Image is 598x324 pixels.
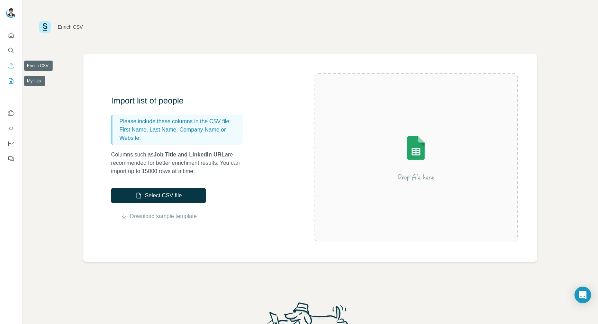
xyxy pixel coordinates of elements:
p: First Name, Last Name, Company Name or Website. [119,126,240,142]
a: Download sample template [130,212,197,220]
button: Download sample template [111,212,206,220]
button: Enrich CSV [6,60,17,72]
button: My lists [6,75,17,87]
div: Enrich CSV [58,24,83,30]
h3: Import list of people [111,95,250,106]
button: Use Surfe on LinkedIn [6,107,17,119]
span: Job Title and LinkedIn URL [154,152,225,157]
button: Select CSV file [111,188,206,203]
p: Please include these columns in the CSV file: [119,117,240,126]
img: Surfe Illustration - Drop file here or select below [354,116,478,199]
button: Feedback [6,153,17,165]
div: Open Intercom Messenger [574,287,591,303]
button: Use Surfe API [6,122,17,135]
img: Avatar [6,7,17,18]
img: Surfe Logo [39,21,51,33]
button: Quick start [6,29,17,42]
p: Columns such as are recommended for better enrichment results. You can import up to 15000 rows at... [111,151,250,175]
button: Dashboard [6,137,17,150]
button: Search [6,44,17,57]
